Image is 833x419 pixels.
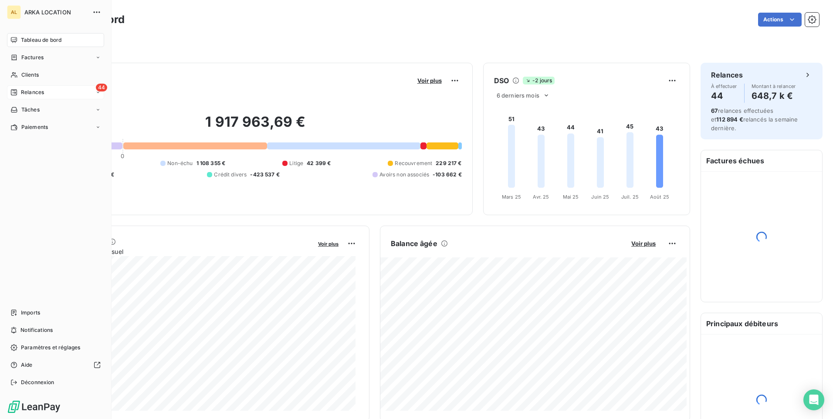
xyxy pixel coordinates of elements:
button: Voir plus [629,240,658,247]
span: Tâches [21,106,40,114]
a: Imports [7,306,104,320]
a: Aide [7,358,104,372]
span: 42 399 € [307,159,331,167]
h4: 648,7 k € [752,89,796,103]
a: Tâches [7,103,104,117]
span: 6 derniers mois [497,92,539,99]
span: Factures [21,54,44,61]
img: Logo LeanPay [7,400,61,414]
h6: DSO [494,75,509,86]
span: Non-échu [167,159,193,167]
span: 0 [121,152,124,159]
span: À effectuer [711,84,737,89]
a: Clients [7,68,104,82]
a: Tableau de bord [7,33,104,47]
h6: Factures échues [701,150,822,171]
span: Chiffre d'affaires mensuel [49,247,312,256]
span: 44 [96,84,107,91]
a: Factures [7,51,104,64]
button: Voir plus [315,240,341,247]
span: Aide [21,361,33,369]
span: Déconnexion [21,378,54,386]
span: Litige [289,159,303,167]
span: -423 537 € [250,171,280,179]
span: Paiements [21,123,48,131]
span: 1 108 355 € [196,159,226,167]
span: Avoirs non associés [379,171,429,179]
tspan: Juil. 25 [621,194,639,200]
span: Crédit divers [214,171,247,179]
tspan: Avr. 25 [533,194,549,200]
tspan: Mars 25 [502,194,521,200]
span: Relances [21,88,44,96]
span: Imports [21,309,40,317]
a: 44Relances [7,85,104,99]
span: Voir plus [318,241,339,247]
h4: 44 [711,89,737,103]
a: Paiements [7,120,104,134]
span: Montant à relancer [752,84,796,89]
span: -2 jours [523,77,555,84]
span: 67 [711,107,718,114]
span: Voir plus [417,77,442,84]
tspan: Mai 25 [562,194,579,200]
h6: Relances [711,70,743,80]
a: Paramètres et réglages [7,341,104,355]
span: Voir plus [631,240,656,247]
span: Recouvrement [395,159,432,167]
h2: 1 917 963,69 € [49,113,462,139]
tspan: Juin 25 [591,194,609,200]
span: ARKA LOCATION [24,9,87,16]
div: Open Intercom Messenger [803,389,824,410]
h6: Balance âgée [391,238,437,249]
tspan: Août 25 [650,194,669,200]
span: Clients [21,71,39,79]
span: 229 217 € [436,159,461,167]
span: Tableau de bord [21,36,61,44]
span: -103 662 € [433,171,462,179]
h6: Principaux débiteurs [701,313,822,334]
button: Voir plus [415,77,444,84]
span: relances effectuées et relancés la semaine dernière. [711,107,798,132]
span: Paramètres et réglages [21,344,80,351]
span: Notifications [20,326,53,334]
span: 112 894 € [716,116,743,123]
div: AL [7,5,21,19]
button: Actions [758,13,802,27]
